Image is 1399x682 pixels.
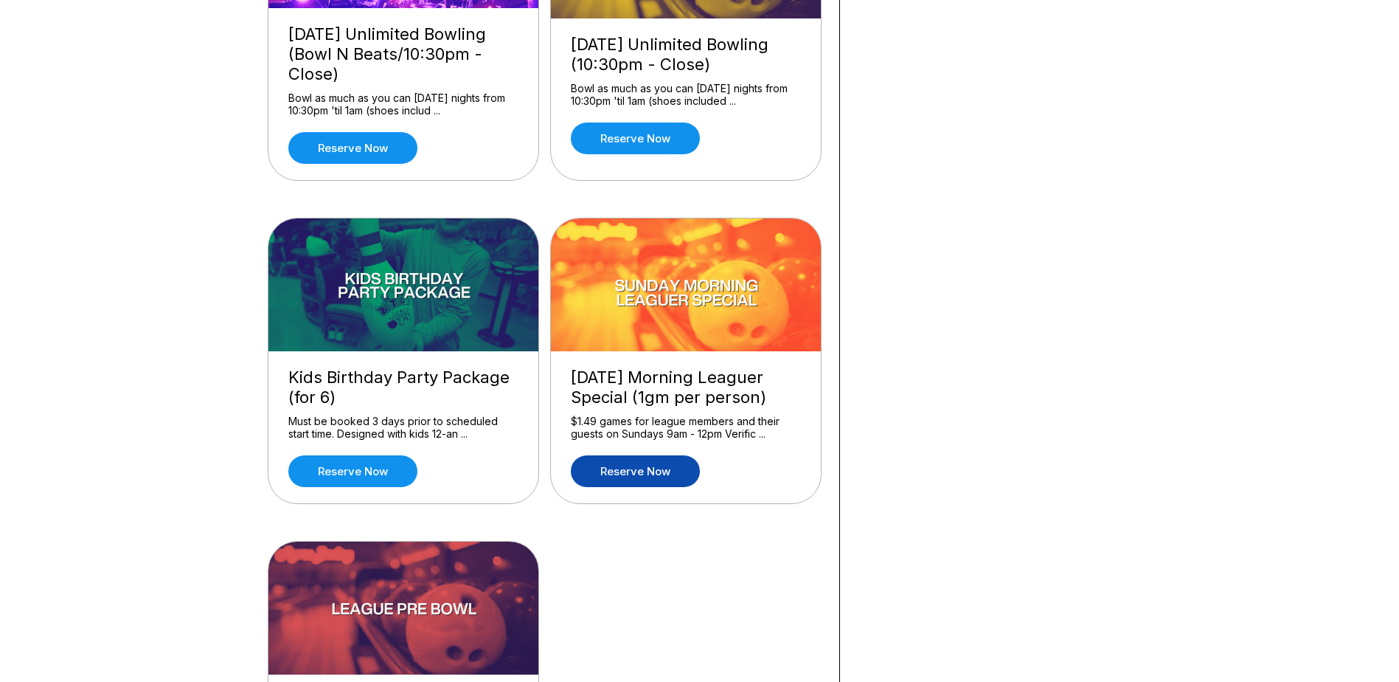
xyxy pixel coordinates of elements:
a: Reserve now [288,132,417,164]
div: Kids Birthday Party Package (for 6) [288,368,518,407]
a: Reserve now [571,455,700,487]
div: Bowl as much as you can [DATE] nights from 10:30pm 'til 1am (shoes included ... [571,82,801,108]
div: [DATE] Unlimited Bowling (10:30pm - Close) [571,35,801,75]
div: Bowl as much as you can [DATE] nights from 10:30pm 'til 1am (shoes includ ... [288,92,518,117]
div: [DATE] Morning Leaguer Special (1gm per person) [571,368,801,407]
img: Kids Birthday Party Package (for 6) [268,218,540,351]
a: Reserve now [288,455,417,487]
div: [DATE] Unlimited Bowling (Bowl N Beats/10:30pm - Close) [288,24,518,84]
img: League Pre Bowl [268,542,540,675]
img: Sunday Morning Leaguer Special (1gm per person) [551,218,822,351]
a: Reserve now [571,123,700,154]
div: Must be booked 3 days prior to scheduled start time. Designed with kids 12-an ... [288,415,518,441]
div: $1.49 games for league members and their guests on Sundays 9am - 12pm Verific ... [571,415,801,441]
